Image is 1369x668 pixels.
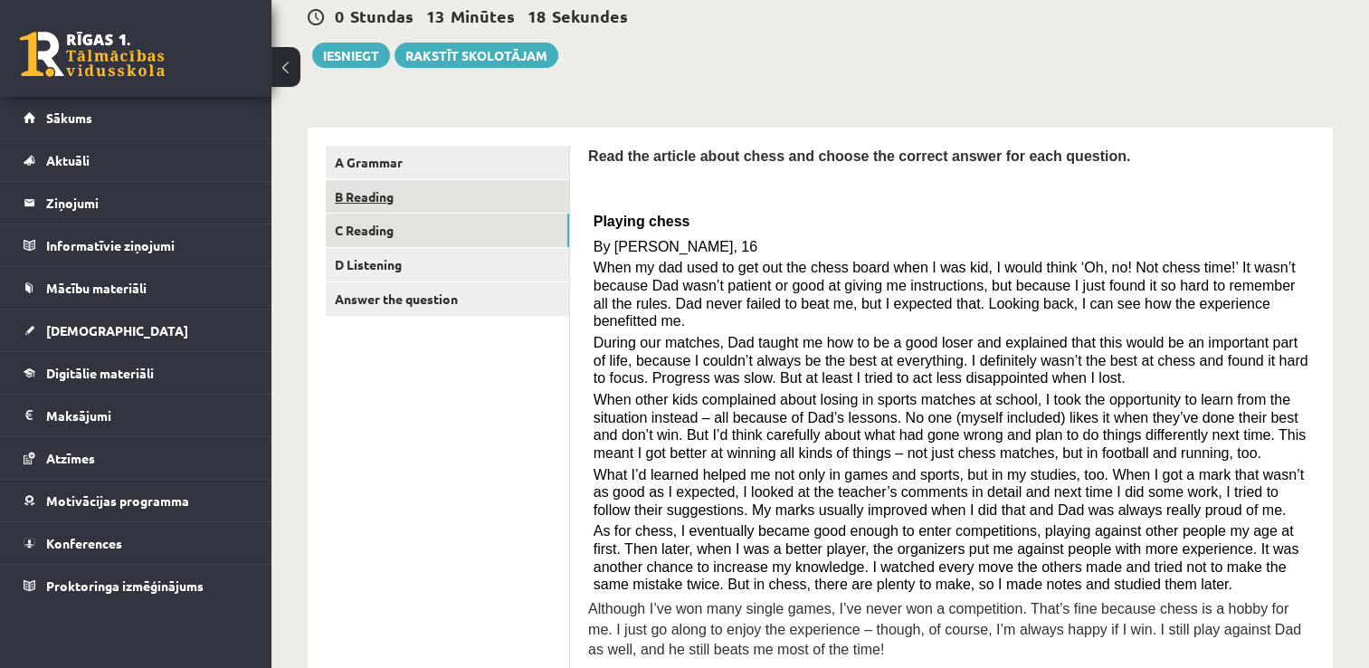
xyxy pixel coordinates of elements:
[24,97,249,138] a: Sākums
[24,224,249,266] a: Informatīvie ziņojumi
[46,577,204,594] span: Proktoringa izmēģinājums
[588,601,1301,657] span: Although I’ve won many single games, I’ve never won a competition. That’s fine because chess is a...
[24,522,249,564] a: Konferences
[24,139,249,181] a: Aktuāli
[594,214,690,229] span: Playing chess
[326,282,569,316] a: Answer the question
[588,148,1130,164] span: Read the article about chess and choose the correct answer for each question.
[326,248,569,282] a: D Listening
[24,395,249,436] a: Maksājumi
[594,523,1299,592] span: As for chess, I eventually became good enough to enter competitions, playing against other people...
[46,280,147,296] span: Mācību materiāli
[46,450,95,466] span: Atzīmes
[24,480,249,521] a: Motivācijas programma
[46,182,249,224] legend: Ziņojumi
[594,392,1306,461] span: When other kids complained about losing in sports matches at school, I took the opportunity to le...
[594,467,1304,518] span: What I’d learned helped me not only in games and sports, but in my studies, too. When I got a mar...
[528,5,546,26] span: 18
[46,152,90,168] span: Aktuāli
[46,322,188,339] span: [DEMOGRAPHIC_DATA]
[24,352,249,394] a: Digitālie materiāli
[24,182,249,224] a: Ziņojumi
[46,365,154,381] span: Digitālie materiāli
[46,395,249,436] legend: Maksājumi
[326,146,569,179] a: A Grammar
[335,5,344,26] span: 0
[552,5,628,26] span: Sekundes
[46,492,189,509] span: Motivācijas programma
[426,5,444,26] span: 13
[350,5,414,26] span: Stundas
[594,260,1296,329] span: When my dad used to get out the chess board when I was kid, I would think ‘Oh, no! Not chess time...
[46,224,249,266] legend: Informatīvie ziņojumi
[451,5,515,26] span: Minūtes
[46,110,92,126] span: Sākums
[312,43,390,68] button: Iesniegt
[24,565,249,606] a: Proktoringa izmēģinājums
[46,535,122,551] span: Konferences
[594,239,757,254] span: By [PERSON_NAME], 16
[24,310,249,351] a: [DEMOGRAPHIC_DATA]
[24,267,249,309] a: Mācību materiāli
[326,214,569,247] a: C Reading
[326,180,569,214] a: B Reading
[594,335,1308,386] span: During our matches, Dad taught me how to be a good loser and explained that this would be an impo...
[395,43,558,68] a: Rakstīt skolotājam
[20,32,165,77] a: Rīgas 1. Tālmācības vidusskola
[24,437,249,479] a: Atzīmes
